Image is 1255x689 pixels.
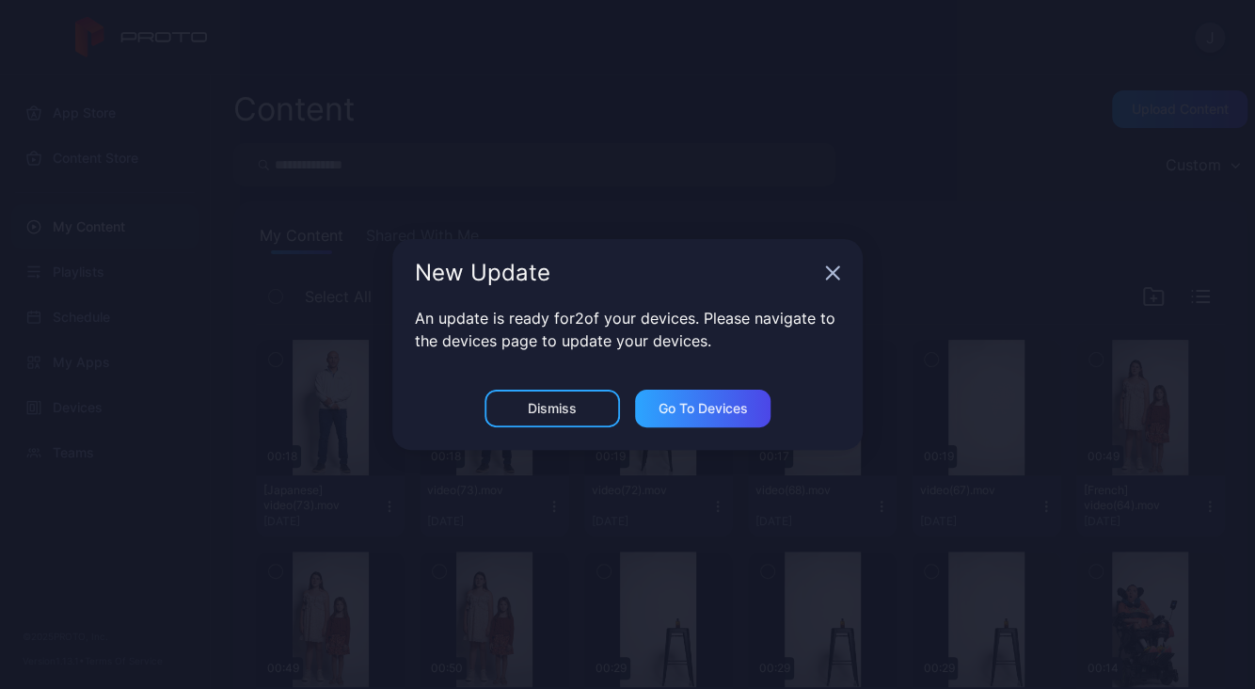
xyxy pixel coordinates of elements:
[415,262,818,284] div: New Update
[528,401,577,416] div: Dismiss
[635,390,770,427] button: Go to devices
[659,401,748,416] div: Go to devices
[415,307,840,352] p: An update is ready for 2 of your devices. Please navigate to the devices page to update your devi...
[485,390,620,427] button: Dismiss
